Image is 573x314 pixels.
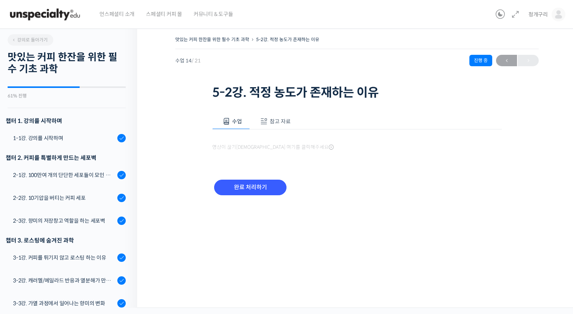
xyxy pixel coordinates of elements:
[6,116,126,126] h3: 챕터 1. 강의를 시작하며
[175,37,249,42] a: 맛있는 커피 한잔을 위한 필수 기초 과학
[192,57,201,64] span: / 21
[232,118,242,125] span: 수업
[13,253,115,262] div: 3-1강. 커피를 튀기지 않고 로스팅 하는 이유
[13,194,115,202] div: 2-2강. 10기압을 버티는 커피 세포
[270,118,291,125] span: 참고 자료
[496,55,517,66] a: ←이전
[13,134,115,142] div: 1-1강. 강의를 시작하며
[13,217,115,225] div: 2-3강. 향미의 저장창고 역할을 하는 세포벽
[256,37,319,42] a: 5-2강. 적정 농도가 존재하는 이유
[8,34,53,46] a: 강의로 돌아가기
[13,299,115,308] div: 3-3강. 가열 과정에서 일어나는 향미의 변화
[528,11,548,18] span: 청개구리
[6,235,126,245] div: 챕터 3. 로스팅에 숨겨진 과학
[469,55,492,66] div: 진행 중
[11,37,48,43] span: 강의로 돌아가기
[212,144,334,150] span: 영상이 끊기[DEMOGRAPHIC_DATA] 여기를 클릭해주세요
[13,276,115,285] div: 3-2강. 캐러멜/메일라드 반응과 열분해가 만드는 향기 물질
[8,94,126,98] div: 61% 진행
[212,85,502,100] h1: 5-2강. 적정 농도가 존재하는 이유
[13,171,115,179] div: 2-1강. 100만여 개의 단단한 세포들이 모인 커피 생두
[214,180,286,195] input: 완료 처리하기
[8,51,126,75] h2: 맛있는 커피 한잔을 위한 필수 기초 과학
[175,58,201,63] span: 수업 14
[496,56,517,66] span: ←
[6,153,126,163] div: 챕터 2. 커피를 특별하게 만드는 세포벽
